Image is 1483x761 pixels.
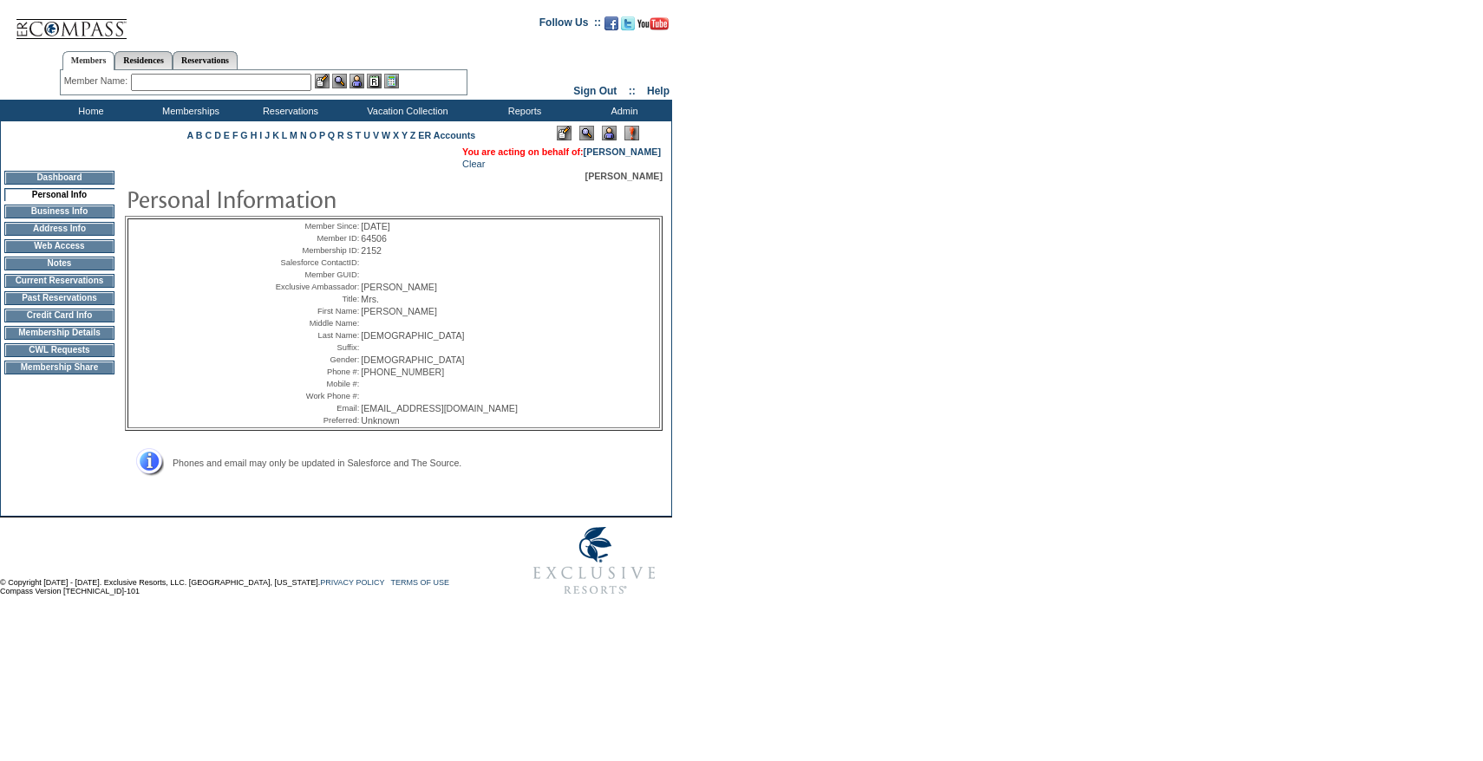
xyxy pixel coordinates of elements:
td: Vacation Collection [338,100,473,121]
span: [PHONE_NUMBER] [361,367,444,377]
td: Membership Share [4,361,114,374]
span: Phones and email may only be updated in Salesforce and The Source. [173,458,461,468]
a: H [251,130,258,140]
td: Gender: [265,354,359,365]
a: PRIVACY POLICY [320,578,384,587]
a: Y [402,130,408,140]
img: Log Concern/Member Elevation [624,126,639,140]
td: Email: [265,403,359,413]
a: J [265,130,270,140]
img: Edit Mode [557,126,572,140]
td: Membership Details [4,326,114,340]
a: Reservations [173,51,238,69]
td: Middle Name: [265,318,359,328]
a: [PERSON_NAME] [584,146,661,157]
a: G [240,130,247,140]
td: Dashboard [4,171,114,185]
td: Business Info [4,205,114,218]
a: Help [647,85,670,97]
a: F [232,130,238,140]
a: E [224,130,230,140]
a: K [272,130,279,140]
a: V [373,130,379,140]
a: C [205,130,212,140]
td: Membership ID: [265,245,359,256]
a: W [382,130,390,140]
td: CWL Requests [4,343,114,357]
a: U [363,130,370,140]
img: Reservations [367,74,382,88]
td: Reservations [238,100,338,121]
a: N [300,130,307,140]
a: I [259,130,262,140]
a: S [347,130,353,140]
span: 2152 [361,245,382,256]
a: L [282,130,287,140]
span: [PERSON_NAME] [361,306,437,316]
td: Personal Info [4,188,114,201]
td: Member Since: [265,221,359,231]
td: Member ID: [265,233,359,244]
a: TERMS OF USE [391,578,450,587]
td: Address Info [4,222,114,236]
img: Compass Home [15,4,127,40]
img: Address Info [125,448,164,477]
span: [DEMOGRAPHIC_DATA] [361,330,464,341]
img: Follow us on Twitter [621,16,635,30]
span: :: [629,85,636,97]
td: Suffix: [265,342,359,353]
img: b_calculator.gif [384,74,399,88]
td: Past Reservations [4,291,114,305]
td: Memberships [139,100,238,121]
a: Subscribe to our YouTube Channel [637,22,669,32]
span: [PERSON_NAME] [585,171,663,181]
a: Sign Out [573,85,617,97]
a: Z [410,130,416,140]
span: Unknown [361,415,399,426]
td: Salesforce ContactID: [265,257,359,268]
span: Mrs. [361,294,379,304]
img: Become our fan on Facebook [604,16,618,30]
div: Member Name: [64,74,131,88]
td: Last Name: [265,330,359,341]
a: Q [328,130,335,140]
td: Exclusive Ambassador: [265,282,359,292]
td: Follow Us :: [539,15,601,36]
td: Credit Card Info [4,309,114,322]
a: Follow us on Twitter [621,22,635,32]
a: B [196,130,203,140]
img: View [332,74,347,88]
img: pgTtlPersonalInfo.gif [126,181,473,216]
span: [PERSON_NAME] [361,282,437,292]
img: View Mode [579,126,594,140]
a: A [187,130,193,140]
a: D [214,130,221,140]
a: Become our fan on Facebook [604,22,618,32]
td: Phone #: [265,367,359,377]
span: [DATE] [361,221,390,231]
td: Preferred: [265,415,359,426]
a: R [337,130,344,140]
a: Clear [462,159,485,169]
td: Notes [4,257,114,270]
img: Subscribe to our YouTube Channel [637,17,669,30]
td: Current Reservations [4,274,114,288]
span: 64506 [361,233,387,244]
td: Member GUID: [265,270,359,280]
a: ER Accounts [418,130,475,140]
img: b_edit.gif [315,74,330,88]
span: [DEMOGRAPHIC_DATA] [361,354,464,365]
span: You are acting on behalf of: [462,146,661,157]
td: Title: [265,294,359,304]
td: First Name: [265,306,359,316]
td: Home [39,100,139,121]
a: X [393,130,399,140]
td: Mobile #: [265,379,359,389]
img: Impersonate [350,74,364,88]
a: M [290,130,297,140]
a: Members [62,51,115,70]
td: Work Phone #: [265,391,359,401]
a: P [319,130,325,140]
img: Exclusive Resorts [517,517,672,604]
a: O [310,130,317,140]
